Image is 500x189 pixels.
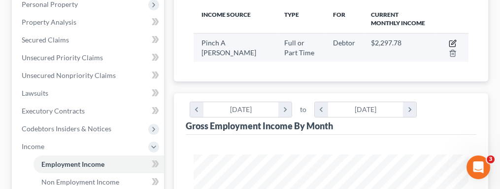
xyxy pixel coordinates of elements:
[487,155,495,163] span: 3
[41,178,119,186] span: Non Employment Income
[278,102,292,117] i: chevron_right
[14,49,164,67] a: Unsecured Priority Claims
[14,31,164,49] a: Secured Claims
[22,36,69,44] span: Secured Claims
[333,38,355,47] span: Debtor
[328,102,403,117] div: [DATE]
[186,120,333,132] div: Gross Employment Income By Month
[333,11,345,18] span: For
[33,155,164,173] a: Employment Income
[14,67,164,84] a: Unsecured Nonpriority Claims
[22,124,111,133] span: Codebtors Insiders & Notices
[22,89,48,97] span: Lawsuits
[284,38,314,57] span: Full or Part Time
[315,102,328,117] i: chevron_left
[371,38,401,47] span: $2,297.78
[14,84,164,102] a: Lawsuits
[14,102,164,120] a: Executory Contracts
[201,11,251,18] span: Income Source
[14,13,164,31] a: Property Analysis
[41,160,104,168] span: Employment Income
[22,107,85,115] span: Executory Contracts
[403,102,416,117] i: chevron_right
[190,102,203,117] i: chevron_left
[201,38,256,57] span: Pinch A [PERSON_NAME]
[300,105,306,114] span: to
[22,18,76,26] span: Property Analysis
[22,142,44,151] span: Income
[22,53,103,62] span: Unsecured Priority Claims
[371,11,425,27] span: Current Monthly Income
[467,155,490,179] iframe: Intercom live chat
[284,11,299,18] span: Type
[22,71,116,79] span: Unsecured Nonpriority Claims
[203,102,279,117] div: [DATE]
